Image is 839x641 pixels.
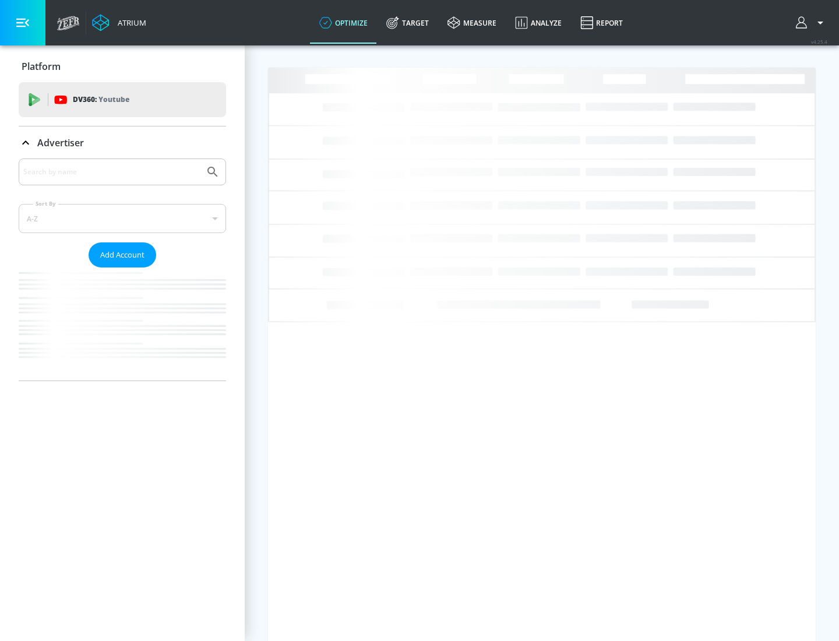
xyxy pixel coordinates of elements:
div: Atrium [113,17,146,28]
a: Atrium [92,14,146,31]
p: Advertiser [37,136,84,149]
div: Advertiser [19,126,226,159]
label: Sort By [33,200,58,207]
span: Add Account [100,248,144,262]
p: DV360: [73,93,129,106]
a: Analyze [506,2,571,44]
a: optimize [310,2,377,44]
a: Target [377,2,438,44]
a: measure [438,2,506,44]
button: Add Account [89,242,156,267]
nav: list of Advertiser [19,267,226,381]
div: A-Z [19,204,226,233]
div: Advertiser [19,159,226,381]
span: v 4.25.4 [811,38,827,45]
p: Platform [22,60,61,73]
input: Search by name [23,164,200,179]
div: Platform [19,50,226,83]
p: Youtube [98,93,129,105]
a: Report [571,2,632,44]
div: DV360: Youtube [19,82,226,117]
